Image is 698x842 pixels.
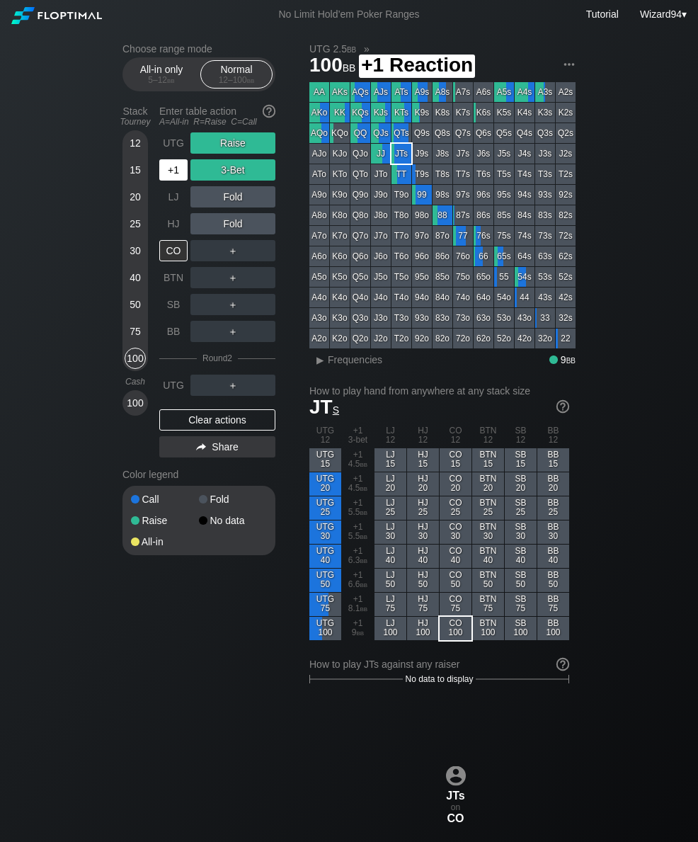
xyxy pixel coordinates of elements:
div: 32o [535,329,555,348]
span: bb [360,555,368,565]
div: T2o [391,329,411,348]
div: BTN 30 [472,520,504,544]
div: UTG 50 [309,569,341,592]
div: LJ 20 [374,472,406,496]
div: K3o [330,308,350,328]
div: 43s [535,288,555,307]
div: J5s [494,144,514,164]
div: +1 3-bet [342,424,374,448]
div: 62o [474,329,493,348]
div: Q9s [412,123,432,143]
div: A6o [309,246,329,266]
div: SB 25 [505,496,537,520]
div: Stack [117,100,154,132]
span: bb [247,75,255,85]
div: T4o [391,288,411,307]
div: 87o [433,226,452,246]
div: KK [330,103,350,123]
div: 88 [433,205,452,225]
div: 75 [125,321,146,342]
div: K8o [330,205,350,225]
div: KQo [330,123,350,143]
div: 94o [412,288,432,307]
div: KTs [391,103,411,123]
div: 65o [474,267,493,287]
div: AQo [309,123,329,143]
div: 9 [549,354,576,365]
div: 96o [412,246,432,266]
div: T6s [474,164,493,184]
div: 12 – 100 [207,75,266,85]
div: UTG 30 [309,520,341,544]
div: QTs [391,123,411,143]
div: A3o [309,308,329,328]
div: KJs [371,103,391,123]
div: J7s [453,144,473,164]
div: Fold [190,213,275,234]
div: Call [131,494,199,504]
div: 75s [494,226,514,246]
div: Q4s [515,123,534,143]
div: CO 25 [440,496,471,520]
div: 85s [494,205,514,225]
div: T3s [535,164,555,184]
div: SB [159,294,188,315]
div: Q5o [350,267,370,287]
div: J9s [412,144,432,164]
div: AQs [350,82,370,102]
div: 100 [125,392,146,414]
div: 73o [453,308,473,328]
div: K3s [535,103,555,123]
div: 54s [515,267,534,287]
div: T6o [391,246,411,266]
div: AA [309,82,329,102]
div: 100 [125,348,146,369]
div: BTN [159,267,188,288]
div: K2s [556,103,576,123]
div: J6s [474,144,493,164]
div: CO 50 [440,569,471,592]
div: K8s [433,103,452,123]
div: T2s [556,164,576,184]
div: ＋ [190,321,275,342]
div: 82s [556,205,576,225]
span: +1 Reaction [359,55,475,78]
div: Normal [204,61,269,88]
div: All-in [131,537,199,547]
div: 55 [494,267,514,287]
div: 75o [453,267,473,287]
div: All-in only [129,61,194,88]
div: Q7s [453,123,473,143]
div: QJs [371,123,391,143]
div: A5o [309,267,329,287]
div: 95o [412,267,432,287]
div: +1 [159,159,188,181]
div: 74s [515,226,534,246]
div: Fold [190,186,275,207]
div: 93s [535,185,555,205]
div: T8o [391,205,411,225]
span: bb [347,43,356,55]
div: K4o [330,288,350,307]
div: Q4o [350,288,370,307]
div: HJ 12 [407,424,439,448]
div: 52o [494,329,514,348]
div: ▸ [311,351,329,368]
div: 40 [125,267,146,288]
div: Q2o [350,329,370,348]
div: No data [199,516,267,525]
div: 53o [494,308,514,328]
div: HJ 50 [407,569,439,592]
div: SB 15 [505,448,537,472]
div: BTN 12 [472,424,504,448]
div: HJ [159,213,188,234]
div: A2s [556,82,576,102]
div: BB 12 [537,424,569,448]
div: T9o [391,185,411,205]
div: UTG 20 [309,472,341,496]
div: A8s [433,82,452,102]
div: +1 5.5 [342,496,374,520]
div: A4o [309,288,329,307]
div: A3s [535,82,555,102]
div: A4s [515,82,534,102]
